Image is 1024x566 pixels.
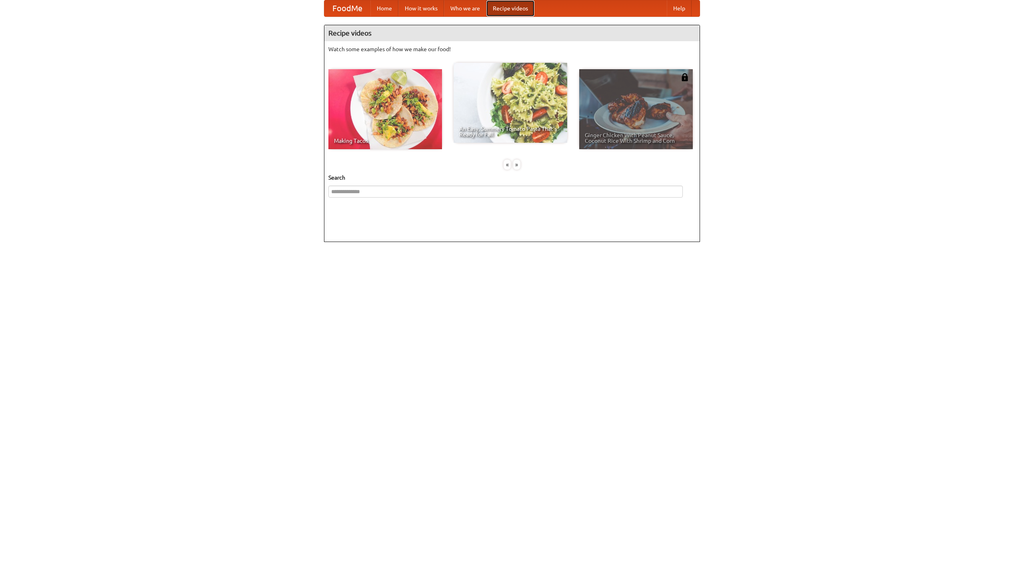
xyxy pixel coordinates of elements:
h4: Recipe videos [324,25,700,41]
a: Home [370,0,398,16]
a: Recipe videos [486,0,534,16]
a: Making Tacos [328,69,442,149]
p: Watch some examples of how we make our food! [328,45,696,53]
h5: Search [328,174,696,182]
a: An Easy, Summery Tomato Pasta That's Ready for Fall [454,63,567,143]
span: An Easy, Summery Tomato Pasta That's Ready for Fall [459,126,562,137]
a: How it works [398,0,444,16]
a: Who we are [444,0,486,16]
a: FoodMe [324,0,370,16]
span: Making Tacos [334,138,436,144]
img: 483408.png [681,73,689,81]
div: « [504,160,511,170]
div: » [513,160,520,170]
a: Help [667,0,692,16]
